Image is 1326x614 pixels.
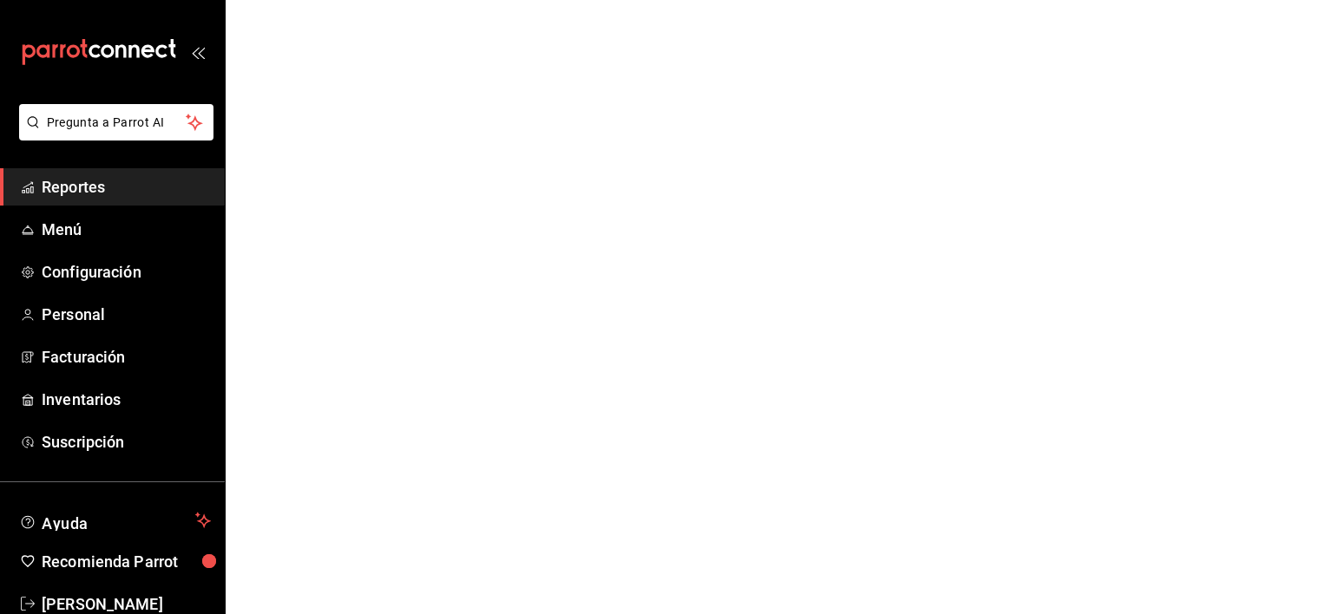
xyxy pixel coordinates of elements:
[12,126,213,144] a: Pregunta a Parrot AI
[42,348,125,366] font: Facturación
[42,595,163,613] font: [PERSON_NAME]
[47,114,187,132] span: Pregunta a Parrot AI
[42,510,188,531] span: Ayuda
[42,390,121,408] font: Inventarios
[42,433,124,451] font: Suscripción
[42,220,82,238] font: Menú
[42,263,141,281] font: Configuración
[19,104,213,140] button: Pregunta a Parrot AI
[42,178,105,196] font: Reportes
[42,552,178,571] font: Recomienda Parrot
[191,45,205,59] button: open_drawer_menu
[42,305,105,323] font: Personal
